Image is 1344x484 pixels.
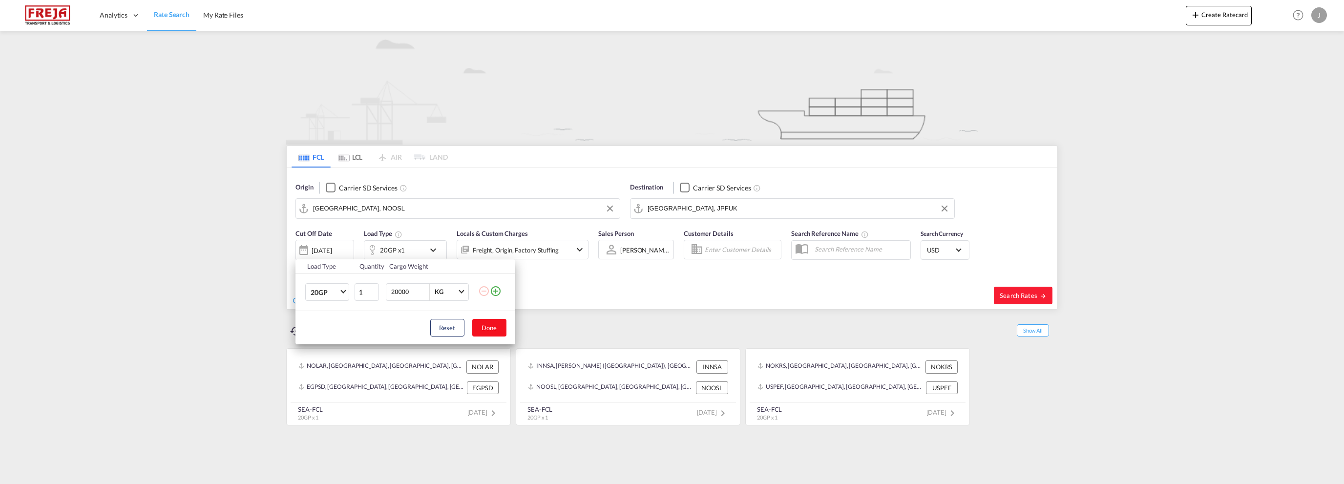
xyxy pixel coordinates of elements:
md-select: Choose: 20GP [305,283,349,301]
div: KG [435,288,443,295]
div: Cargo Weight [389,262,472,271]
button: Done [472,319,506,337]
md-icon: icon-minus-circle-outline [478,285,490,297]
span: 20GP [311,288,339,297]
input: Enter Weight [390,284,429,300]
th: Quantity [354,259,384,274]
input: Qty [355,283,379,301]
button: Reset [430,319,464,337]
md-icon: icon-plus-circle-outline [490,285,502,297]
th: Load Type [295,259,354,274]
